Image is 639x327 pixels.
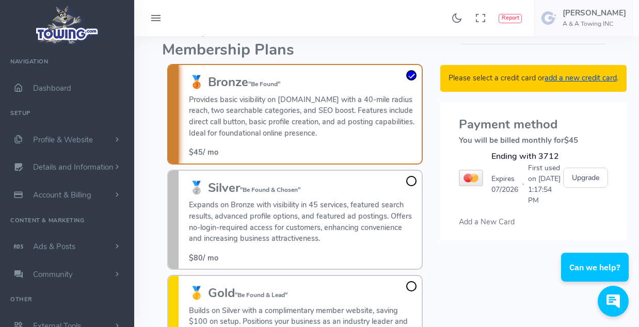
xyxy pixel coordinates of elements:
[459,136,608,144] h5: You will be billed monthly for
[33,190,91,200] span: Account & Billing
[459,217,515,227] span: Add a New Card
[248,80,280,88] small: "Be Found"
[189,75,417,89] h3: 🥉 Bronze
[240,186,300,194] small: "Be Found & Chosen"
[545,73,617,83] a: add a new credit card
[189,253,218,263] span: / mo
[189,147,203,157] span: $45
[189,94,417,139] p: Provides basic visibility on [DOMAIN_NAME] with a 40-mile radius reach, two searchable categories...
[33,269,73,280] span: Community
[33,83,71,93] span: Dashboard
[459,118,608,131] h3: Payment method
[553,224,639,327] iframe: Conversations
[449,73,618,83] span: Please select a credit card or .
[522,178,524,189] span: ·
[33,162,114,173] span: Details and Information
[563,9,626,17] h5: [PERSON_NAME]
[541,10,557,26] img: user-image
[189,181,417,194] h3: 🥈 Silver
[33,135,93,145] span: Profile & Website
[189,286,417,300] h3: 🥇 Gold
[459,170,483,186] img: MASTER_CARD
[491,173,518,195] span: Expires 07/2026
[162,28,428,37] h5: Select an option:
[499,14,522,23] button: Report
[33,3,102,47] img: logo
[189,253,203,263] span: $80
[563,21,626,27] h6: A & A Towing INC
[528,162,563,206] span: First used on [DATE] 1:17:54 PM
[564,135,578,145] span: $45
[563,168,608,188] button: Upgrade
[189,200,417,244] p: Expands on Bronze with visibility in 45 services, featured search results, advanced profile optio...
[33,241,75,252] span: Ads & Posts
[491,150,563,162] div: Ending with 3712
[162,42,428,59] h2: Membership Plans
[189,147,218,157] span: / mo
[235,291,287,299] small: "Be Found & Lead"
